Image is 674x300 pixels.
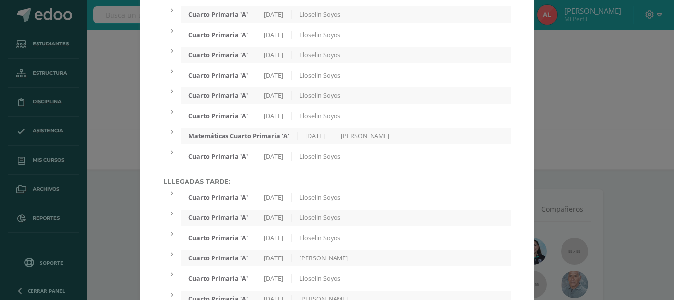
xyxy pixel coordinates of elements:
[292,214,348,222] div: Lloselin Soyos
[292,234,348,242] div: Lloselin Soyos
[256,31,292,39] div: [DATE]
[181,71,256,80] div: Cuarto Primaria 'A'
[292,112,348,120] div: Lloselin Soyos
[256,234,292,242] div: [DATE]
[292,152,348,161] div: Lloselin Soyos
[256,152,292,161] div: [DATE]
[292,51,348,59] div: Lloselin Soyos
[298,132,333,140] div: [DATE]
[256,274,292,283] div: [DATE]
[256,91,292,100] div: [DATE]
[181,234,256,242] div: Cuarto Primaria 'A'
[181,193,256,202] div: Cuarto Primaria 'A'
[333,132,397,140] div: [PERSON_NAME]
[256,51,292,59] div: [DATE]
[256,214,292,222] div: [DATE]
[181,214,256,222] div: Cuarto Primaria 'A'
[256,71,292,80] div: [DATE]
[256,112,292,120] div: [DATE]
[181,112,256,120] div: Cuarto Primaria 'A'
[292,71,348,80] div: Lloselin Soyos
[292,274,348,283] div: Lloselin Soyos
[181,132,298,140] div: Matemáticas Cuarto Primaria 'A'
[256,254,292,262] div: [DATE]
[181,152,256,161] div: Cuarto Primaria 'A'
[256,193,292,202] div: [DATE]
[181,10,256,19] div: Cuarto Primaria 'A'
[163,178,511,185] label: Lllegadas tarde:
[292,31,348,39] div: Lloselin Soyos
[292,91,348,100] div: Lloselin Soyos
[181,91,256,100] div: Cuarto Primaria 'A'
[292,10,348,19] div: Lloselin Soyos
[181,51,256,59] div: Cuarto Primaria 'A'
[292,193,348,202] div: Lloselin Soyos
[181,254,256,262] div: Cuarto Primaria 'A'
[256,10,292,19] div: [DATE]
[181,274,256,283] div: Cuarto Primaria 'A'
[292,254,356,262] div: [PERSON_NAME]
[181,31,256,39] div: Cuarto Primaria 'A'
